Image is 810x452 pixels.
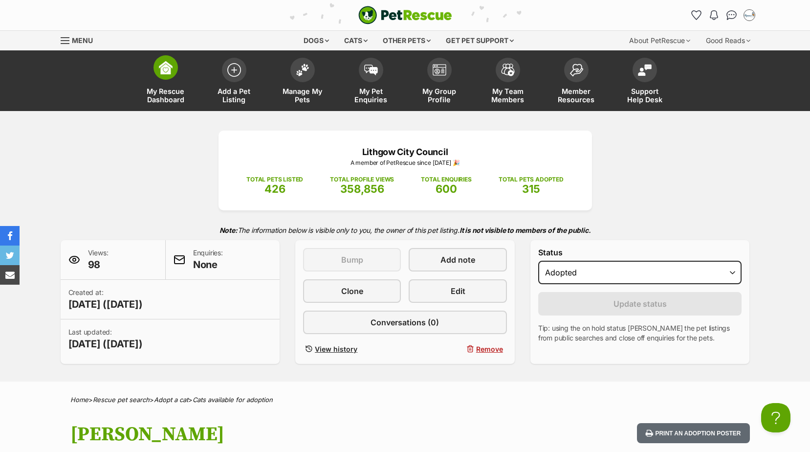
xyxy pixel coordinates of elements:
a: Member Resources [542,53,611,111]
p: Created at: [68,288,143,311]
img: pet-enquiries-icon-7e3ad2cf08bfb03b45e93fb7055b45f3efa6380592205ae92323e6603595dc1f.svg [364,65,378,75]
iframe: Help Scout Beacon - Open [761,403,790,432]
span: Bump [341,254,363,266]
p: TOTAL PETS ADOPTED [499,175,564,184]
a: Support Help Desk [611,53,679,111]
a: Cats available for adoption [193,396,273,404]
div: > > > [46,396,765,404]
span: [DATE] ([DATE]) [68,337,143,351]
button: Remove [409,342,506,356]
span: 600 [436,182,457,195]
div: Good Reads [699,31,757,50]
a: View history [303,342,401,356]
img: dashboard-icon-eb2f2d2d3e046f16d808141f083e7271f6b2e854fb5c12c21221c1fb7104beca.svg [159,61,173,74]
h1: [PERSON_NAME] [70,423,484,446]
a: Favourites [689,7,704,23]
span: Remove [476,344,503,354]
strong: Note: [219,226,238,234]
a: PetRescue [358,6,452,24]
a: My Pet Enquiries [337,53,405,111]
p: The information below is visible only to you, the owner of this pet listing. [61,220,750,240]
img: help-desk-icon-fdf02630f3aa405de69fd3d07c3f3aa587a6932b1a1747fa1d2bba05be0121f9.svg [638,64,652,76]
span: Member Resources [554,87,598,104]
span: My Pet Enquiries [349,87,393,104]
a: Adopt a cat [154,396,188,404]
span: Add note [440,254,475,266]
div: Cats [337,31,374,50]
a: Home [70,396,88,404]
span: [DATE] ([DATE]) [68,297,143,311]
button: Update status [538,292,742,316]
img: notifications-46538b983faf8c2785f20acdc204bb7945ddae34d4c08c2a6579f10ce5e182be.svg [710,10,718,20]
img: group-profile-icon-3fa3cf56718a62981997c0bc7e787c4b2cf8bcc04b72c1350f741eb67cf2f40e.svg [433,64,446,76]
p: Tip: using the on hold status [PERSON_NAME] the pet listings from public searches and close off e... [538,323,742,343]
p: Enquiries: [193,248,223,271]
p: Last updated: [68,327,143,351]
button: Notifications [706,7,722,23]
a: Manage My Pets [268,53,337,111]
div: Get pet support [439,31,521,50]
a: Edit [409,279,506,303]
div: About PetRescue [622,31,697,50]
a: Conversations [724,7,740,23]
label: Status [538,248,742,257]
a: Add note [409,248,506,271]
div: Dogs [297,31,336,50]
div: Other pets [376,31,438,50]
a: My Rescue Dashboard [131,53,200,111]
span: None [193,258,223,271]
p: TOTAL PETS LISTED [246,175,303,184]
span: My Team Members [486,87,530,104]
a: Rescue pet search [93,396,150,404]
p: Views: [88,248,109,271]
a: My Team Members [474,53,542,111]
a: Menu [61,31,100,48]
span: Add a Pet Listing [212,87,256,104]
span: 98 [88,258,109,271]
img: add-pet-listing-icon-0afa8454b4691262ce3f59096e99ab1cd57d4a30225e0717b998d2c9b9846f56.svg [227,63,241,77]
img: team-members-icon-5396bd8760b3fe7c0b43da4ab00e1e3bb1a5d9ba89233759b79545d2d3fc5d0d.svg [501,64,515,76]
a: My Group Profile [405,53,474,111]
span: Menu [72,36,93,45]
p: A member of PetRescue since [DATE] 🎉 [233,158,577,167]
span: 358,856 [340,182,384,195]
span: 315 [522,182,540,195]
span: Clone [341,285,363,297]
span: My Rescue Dashboard [144,87,188,104]
span: Edit [451,285,465,297]
a: Clone [303,279,401,303]
img: chat-41dd97257d64d25036548639549fe6c8038ab92f7586957e7f3b1b290dea8141.svg [726,10,737,20]
button: My account [742,7,757,23]
img: logo-cat-932fe2b9b8326f06289b0f2fb663e598f794de774fb13d1741a6617ecf9a85b4.svg [358,6,452,24]
span: Support Help Desk [623,87,667,104]
span: My Group Profile [417,87,461,104]
a: Add a Pet Listing [200,53,268,111]
p: TOTAL ENQUIRIES [421,175,471,184]
img: Taylor Lalchere profile pic [744,10,754,20]
img: member-resources-icon-8e73f808a243e03378d46382f2149f9095a855e16c252ad45f914b54edf8863c.svg [569,64,583,77]
span: View history [315,344,357,354]
button: Print an adoption poster [637,423,749,443]
span: 426 [264,182,285,195]
p: TOTAL PROFILE VIEWS [330,175,394,184]
ul: Account quick links [689,7,757,23]
span: Manage My Pets [281,87,325,104]
span: Conversations (0) [371,316,439,328]
a: Conversations (0) [303,311,507,334]
img: manage-my-pets-icon-02211641906a0b7f246fdf0571729dbe1e7629f14944591b6c1af311fb30b64b.svg [296,64,309,76]
p: Lithgow City Council [233,145,577,158]
span: Update status [613,298,667,310]
button: Bump [303,248,401,271]
strong: It is not visible to members of the public. [460,226,591,234]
